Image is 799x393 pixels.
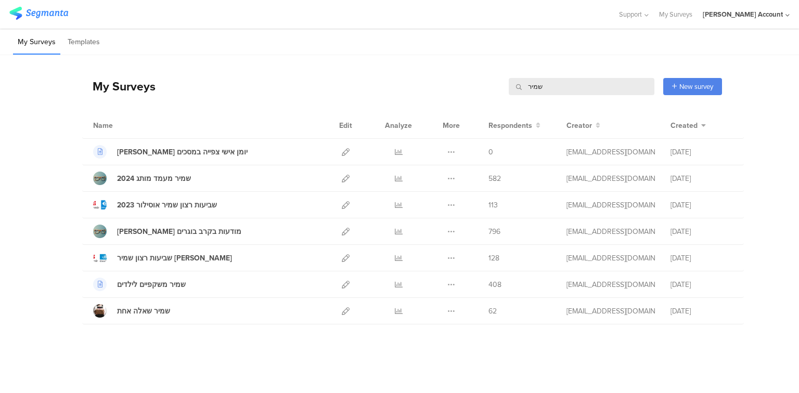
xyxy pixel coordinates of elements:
[13,30,60,55] li: My Surveys
[93,145,248,159] a: [PERSON_NAME] יומן אישי צפייה במסכים
[93,304,170,318] a: שמיר שאלה אחת
[117,200,217,211] div: 2023 שביעות רצון שמיר אוסילור
[93,251,232,265] a: שביעות רצון שמיר [PERSON_NAME]
[383,112,414,138] div: Analyze
[93,278,186,291] a: שמיר משקפיים לילדים
[619,9,642,19] span: Support
[703,9,783,19] div: [PERSON_NAME] Account
[334,112,357,138] div: Edit
[671,306,733,317] div: [DATE]
[566,120,600,131] button: Creator
[117,147,248,158] div: שמיר שאלון יומן אישי צפייה במסכים
[671,120,706,131] button: Created
[566,253,655,264] div: odelya@ifocus-r.com
[117,226,241,237] div: שמיר מודעות בקרב בוגרים
[671,200,733,211] div: [DATE]
[117,253,232,264] div: שביעות רצון שמיר אוסילור
[566,226,655,237] div: odelya@ifocus-r.com
[93,198,217,212] a: 2023 שביעות רצון שמיר אוסילור
[679,82,713,91] span: New survey
[671,279,733,290] div: [DATE]
[63,30,105,55] li: Templates
[440,112,462,138] div: More
[671,253,733,264] div: [DATE]
[671,226,733,237] div: [DATE]
[488,120,540,131] button: Respondents
[671,173,733,184] div: [DATE]
[117,173,191,184] div: שמיר מעמד מותג 2024
[117,306,170,317] div: שמיר שאלה אחת
[488,147,493,158] span: 0
[671,147,733,158] div: [DATE]
[488,279,501,290] span: 408
[488,226,500,237] span: 796
[566,173,655,184] div: odelya@ifocus-r.com
[671,120,698,131] span: Created
[509,78,654,95] input: Survey Name, Creator...
[117,279,186,290] div: שמיר משקפיים לילדים
[488,120,532,131] span: Respondents
[488,173,501,184] span: 582
[93,225,241,238] a: [PERSON_NAME] מודעות בקרב בוגרים
[9,7,68,20] img: segmanta logo
[488,306,497,317] span: 62
[488,253,499,264] span: 128
[566,147,655,158] div: odelya@ifocus-r.com
[93,120,156,131] div: Name
[566,279,655,290] div: odelya@ifocus-r.com
[566,120,592,131] span: Creator
[488,200,498,211] span: 113
[93,172,191,185] a: שמיר מעמד מותג 2024
[566,200,655,211] div: odelya@ifocus-r.com
[566,306,655,317] div: odelya@ifocus-r.com
[82,77,156,95] div: My Surveys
